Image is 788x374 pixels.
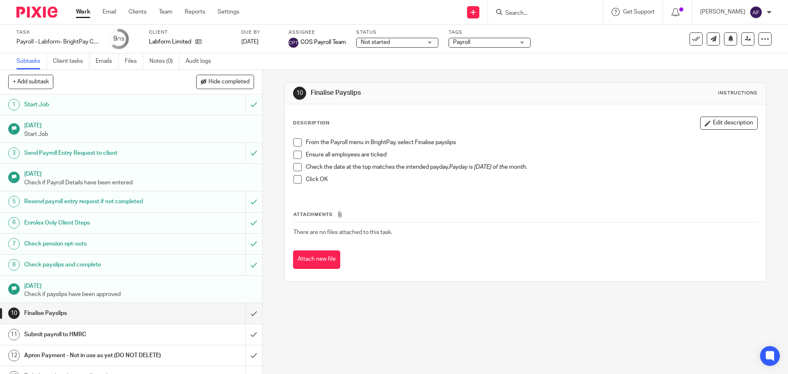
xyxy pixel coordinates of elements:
[24,307,166,319] h1: Finalise Payslips
[186,53,217,69] a: Audit logs
[185,8,205,16] a: Reports
[8,238,20,250] div: 7
[8,350,20,361] div: 12
[196,75,254,89] button: Hide completed
[8,259,20,271] div: 8
[306,151,757,159] p: Ensure all employees are ticked
[449,29,531,36] label: Tags
[16,38,98,46] div: Payroll - Labform- BrightPay CLOUD - Pay day: Last Friday of the Month - September 2025
[113,34,124,44] div: 9
[241,29,278,36] label: Due by
[24,349,166,362] h1: Apron Payment - Not in use as yet (DO NOT DELETE)
[24,280,254,290] h1: [DATE]
[449,164,527,170] em: Payday is [DATE] of the month.
[300,38,346,46] span: COS Payroll Team
[24,168,254,178] h1: [DATE]
[356,29,438,36] label: Status
[159,8,172,16] a: Team
[8,307,20,319] div: 10
[8,99,20,110] div: 1
[16,53,47,69] a: Subtasks
[289,29,346,36] label: Assignee
[149,38,191,46] p: Labform Limited
[293,212,333,217] span: Attachments
[218,8,239,16] a: Settings
[700,8,745,16] p: [PERSON_NAME]
[8,147,20,159] div: 3
[8,329,20,340] div: 11
[24,119,254,130] h1: [DATE]
[8,217,20,229] div: 6
[117,37,124,41] small: /15
[293,120,330,126] p: Description
[24,99,166,111] h1: Start Job
[293,250,340,269] button: Attach new file
[453,39,470,45] span: Payroll
[504,10,578,17] input: Search
[103,8,116,16] a: Email
[53,53,89,69] a: Client tasks
[293,87,306,100] div: 10
[241,39,259,45] span: [DATE]
[96,53,119,69] a: Emails
[149,29,231,36] label: Client
[149,53,179,69] a: Notes (0)
[749,6,763,19] img: svg%3E
[293,229,392,235] span: There are no files attached to this task.
[8,196,20,207] div: 5
[24,238,166,250] h1: Check pension opt-outs
[306,175,757,184] p: Click OK
[306,138,757,147] p: From the Payroll menu in BrightPay, select Finalise payslips
[24,130,254,138] p: Start Job
[24,179,254,187] p: Check if Payroll Details have been entered
[24,328,166,341] h1: Submit payroll to HMRC
[24,195,166,208] h1: Resend payroll entry request if not completed
[76,8,90,16] a: Work
[289,38,298,48] img: svg%3E
[306,163,757,171] p: Check the date at the top matches the intended payday.
[623,9,655,15] span: Get Support
[718,90,758,96] div: Instructions
[16,29,98,36] label: Task
[24,259,166,271] h1: Check payslips and complete
[16,7,57,18] img: Pixie
[208,79,250,85] span: Hide completed
[700,117,758,130] button: Edit description
[24,217,166,229] h1: Enrolex Only Client Steps
[128,8,147,16] a: Clients
[125,53,143,69] a: Files
[8,75,53,89] button: + Add subtask
[361,39,390,45] span: Not started
[16,38,98,46] div: Payroll - Labform- BrightPay CLOUD - Pay day: [DATE] of the Month - [DATE]
[24,147,166,159] h1: Send Payroll Entry Request to client
[311,89,543,97] h1: Finalise Payslips
[24,290,254,298] p: Check if payslips have been approved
